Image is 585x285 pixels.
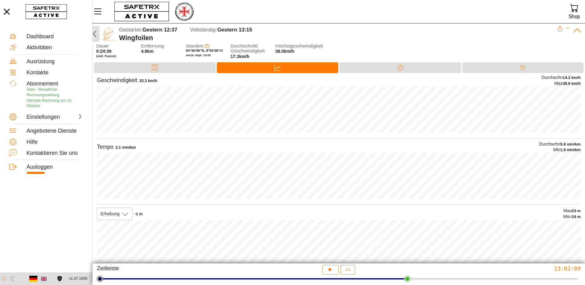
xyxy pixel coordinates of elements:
[97,143,113,151] div: Tempo
[542,75,581,81] div: Durchschn
[27,150,83,157] div: Kontaktieren Sie uns
[29,275,38,283] img: de.svg
[115,145,136,150] div: 2.1 min/km
[174,2,194,22] img: RescueLogo.png
[563,75,581,80] span: 14.2 km/h
[27,164,83,171] div: Ausloggen
[275,49,295,54] span: 38.0km/h
[96,49,112,54] span: 0:24:39
[102,27,116,41] img: WINGFOILING.svg
[539,141,581,147] div: Durchschn
[39,274,49,284] button: Englishc
[186,53,211,57] span: um 14. Sept. 13:02
[27,44,83,51] div: Aktivitäten
[90,26,100,42] button: Zurücü
[539,147,581,153] div: Min
[9,149,17,157] img: ContactUs.svg
[27,69,83,76] div: Kontakte
[571,214,581,219] span: -24 m
[27,33,83,40] div: Dashboard
[190,27,217,33] span: Vollständig:
[217,62,339,73] div: Daten
[119,34,557,42] div: Wingfoilen
[462,62,584,73] div: Timeline
[96,54,136,58] span: (exkl. Pausen)
[563,81,581,86] span: 39.6 km/h
[186,43,203,48] span: Standort
[275,43,315,49] span: Höchstgeschwindigkeit
[231,43,270,54] span: Durchschnittl. Geschwindigkeit
[119,27,142,33] span: Gestartet:
[563,214,581,220] div: Min
[27,139,83,146] div: Hilfe
[101,211,120,217] span: Erhebung
[9,138,17,146] img: Help.svg
[9,44,17,51] img: Activities.svg
[141,49,154,54] span: 4.8km
[41,276,47,282] img: en.svg
[10,276,15,281] img: ModeDark.svg
[563,208,581,214] div: Max
[93,5,108,18] button: MenÜ
[27,98,72,108] span: Nächste Rechnung am 15. Oktober
[97,77,137,84] div: Geschwindigkeit
[65,274,91,284] button: v1.47.1659
[217,27,252,33] span: Gestern 13:15
[542,81,581,86] div: Max
[186,49,223,52] span: 54°30'48"N, 9°59'38"O
[134,212,142,217] div: -1 m
[28,274,39,284] button: Deutsch
[572,209,581,213] span: 23 m
[340,62,461,73] div: Trennung
[27,114,54,121] div: Einstellungen
[142,27,177,33] span: Gestern 12:37
[2,276,7,281] img: ModeLight.svg
[560,147,581,152] span: 1.9 min/km
[231,54,250,59] span: 17.3km/h
[27,87,60,97] span: Aktiv - Monatliche Rechnungsstellung
[141,43,180,49] span: Entfernung
[340,265,355,275] button: x 1
[27,81,83,87] div: Abonnement
[27,128,83,134] div: Angebotene Dienste
[566,26,570,30] button: Erweitern
[69,275,87,282] span: v1.47.1659
[569,12,580,21] div: Shop
[9,58,17,65] img: Equipment.svg
[560,142,581,147] span: 5.9 min/km
[139,78,157,84] div: 33.3 km/h
[27,58,83,65] div: Ausrüstung
[94,62,216,73] div: Karte
[56,276,64,281] a: Lizenzvereinbarung
[9,80,17,87] img: Subscription.svg
[345,268,350,271] span: x 1
[421,265,581,272] div: 13:02:09
[96,43,136,49] span: Dauer
[97,265,257,275] div: Zeitleiste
